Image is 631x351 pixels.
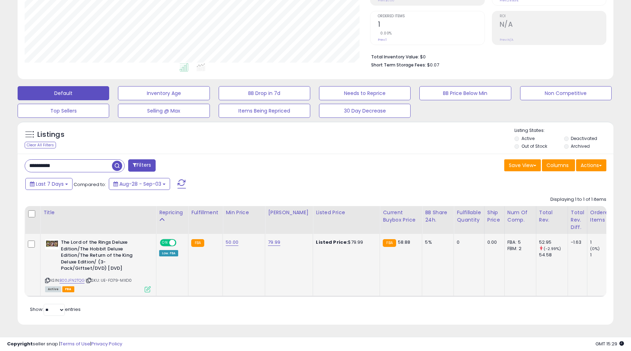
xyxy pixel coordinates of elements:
span: Aug-28 - Sep-03 [119,180,161,187]
a: B00JFN2TQG [60,277,85,283]
button: Aug-28 - Sep-03 [109,178,170,190]
span: All listings currently available for purchase on Amazon [45,286,61,292]
button: Selling @ Max [118,104,210,118]
div: BB Share 24h. [425,209,451,224]
a: Privacy Policy [91,340,122,347]
span: ON [161,240,169,246]
a: 79.99 [268,239,280,246]
span: ROI [500,14,606,18]
div: [PERSON_NAME] [268,209,310,216]
div: 5% [425,239,448,245]
button: Filters [128,159,156,172]
div: Ordered Items [590,209,616,224]
h2: 1 [378,20,484,30]
small: 0.00% [378,31,392,36]
b: Total Inventory Value: [371,54,419,60]
button: Needs to Reprice [319,86,411,100]
small: Prev: N/A [500,38,513,42]
li: $0 [371,52,601,60]
button: BB Price Below Min [419,86,511,100]
p: Listing States: [514,127,613,134]
button: Default [18,86,109,100]
b: Listed Price: [316,239,348,245]
div: 0 [457,239,479,245]
b: The Lord of the Rings Deluxe Edition/The Hobbit Deluxe Edition/The Return of the King Deluxe Edit... [61,239,146,274]
span: Last 7 Days [36,180,64,187]
button: Actions [576,159,606,171]
div: Repricing [159,209,185,216]
div: seller snap | | [7,341,122,347]
div: ASIN: [45,239,151,291]
span: Columns [546,162,569,169]
small: Prev: 1 [378,38,387,42]
div: 54.58 [539,252,568,258]
div: 1 [590,239,619,245]
div: 0.00 [487,239,499,245]
label: Archived [571,143,590,149]
div: FBA: 5 [507,239,531,245]
button: Inventory Age [118,86,210,100]
small: (-2.99%) [544,246,561,251]
div: Displaying 1 to 1 of 1 items [550,196,606,203]
div: Total Rev. [539,209,565,224]
label: Active [521,135,535,141]
div: Current Buybox Price [383,209,419,224]
button: Columns [542,159,575,171]
button: Last 7 Days [25,178,73,190]
div: Num of Comp. [507,209,533,224]
a: Terms of Use [60,340,90,347]
div: Listed Price [316,209,377,216]
div: 1 [590,252,619,258]
button: Items Being Repriced [219,104,310,118]
div: 52.95 [539,239,568,245]
button: BB Drop in 7d [219,86,310,100]
h2: N/A [500,20,606,30]
label: Out of Stock [521,143,547,149]
div: Total Rev. Diff. [571,209,584,231]
div: Fulfillable Quantity [457,209,481,224]
h5: Listings [37,130,64,140]
span: OFF [175,240,187,246]
strong: Copyright [7,340,33,347]
small: FBA [383,239,396,247]
span: $0.07 [427,62,439,68]
label: Deactivated [571,135,597,141]
button: Non Competitive [520,86,612,100]
div: Title [43,209,153,216]
div: Clear All Filters [25,142,56,148]
div: Ship Price [487,209,501,224]
span: 58.88 [398,239,411,245]
span: FBA [62,286,74,292]
span: Ordered Items [378,14,484,18]
span: Compared to: [74,181,106,188]
button: Save View [504,159,541,171]
span: | SKU: UE-FD79-MXD0 [86,277,132,283]
small: (0%) [590,246,600,251]
div: $79.99 [316,239,374,245]
span: 2025-09-11 15:29 GMT [595,340,624,347]
div: Fulfillment [191,209,220,216]
div: -1.63 [571,239,582,245]
b: Short Term Storage Fees: [371,62,426,68]
a: 50.00 [226,239,238,246]
img: 51gvmajORRL._SL40_.jpg [45,239,59,249]
div: Min Price [226,209,262,216]
button: Top Sellers [18,104,109,118]
div: Low. FBA [159,250,178,256]
button: 30 Day Decrease [319,104,411,118]
small: FBA [191,239,204,247]
div: FBM: 2 [507,245,531,252]
span: Show: entries [30,306,81,313]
